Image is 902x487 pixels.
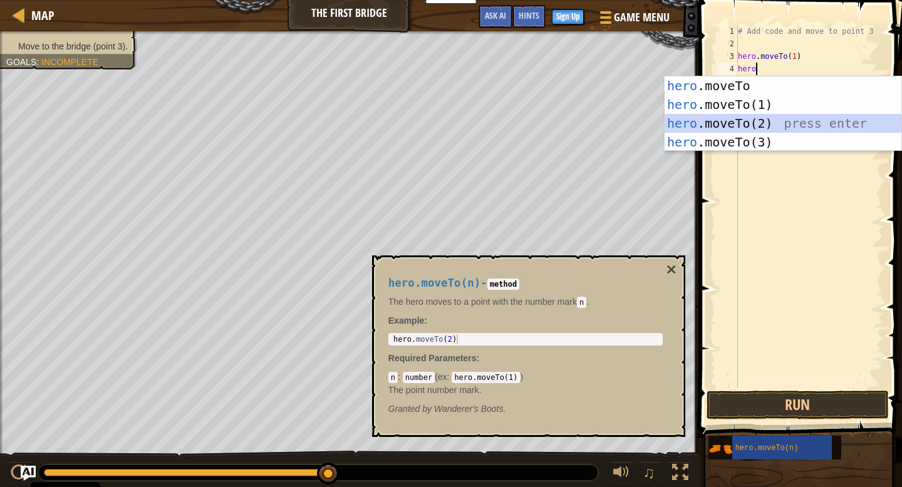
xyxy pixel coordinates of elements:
[388,384,663,396] p: The point number mark.
[438,372,447,382] span: ex
[403,372,435,383] code: number
[487,279,519,290] code: method
[388,277,481,289] span: hero.moveTo(n)
[388,371,663,396] div: ( )
[388,353,477,363] span: Required Parameters
[388,404,434,414] span: Granted by
[666,261,676,279] button: ×
[477,353,480,363] span: :
[388,404,506,414] em: Wanderer's Boots.
[388,277,663,289] h4: -
[398,372,403,382] span: :
[388,315,425,326] span: Example
[447,372,452,382] span: :
[388,372,398,383] code: n
[452,372,520,383] code: hero.moveTo(1)
[388,295,663,308] p: The hero moves to a point with the number mark .
[577,297,586,308] code: n
[388,315,427,326] strong: :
